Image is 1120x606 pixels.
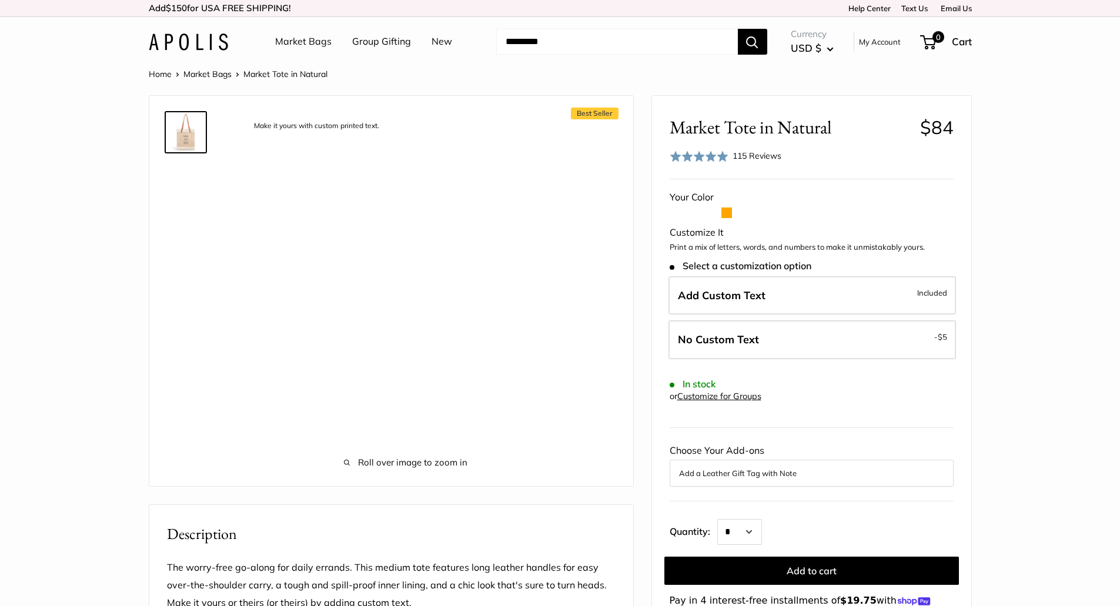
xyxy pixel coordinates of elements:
a: Group Gifting [352,33,411,51]
a: Market Bags [183,69,232,79]
input: Search... [496,29,738,55]
span: $5 [938,332,947,341]
img: description_Make it yours with custom printed text. [167,113,205,151]
a: Market Bags [275,33,332,51]
a: My Account [859,35,901,49]
button: Add a Leather Gift Tag with Note [679,466,944,480]
label: Add Custom Text [668,276,956,315]
div: Choose Your Add-ons [670,442,954,487]
span: Market Tote in Natural [670,116,911,138]
a: description_Effortless style that elevates every moment [165,252,207,294]
a: Market Tote in Natural [165,299,207,341]
span: Add Custom Text [678,289,765,302]
span: $150 [166,2,187,14]
span: Select a customization option [670,260,811,272]
div: Your Color [670,189,954,206]
div: Make it yours with custom printed text. [248,118,385,134]
button: Add to cart [664,557,959,585]
a: description_Make it yours with custom printed text. [165,111,207,153]
a: Market Tote in Natural [165,158,207,200]
a: description_Water resistant inner liner. [165,393,207,436]
span: 115 Reviews [733,150,781,161]
label: Leave Blank [668,320,956,359]
span: USD $ [791,42,821,54]
h2: Description [167,523,616,545]
img: Apolis [149,34,228,51]
a: Market Tote in Natural [165,440,207,483]
span: Market Tote in Natural [243,69,327,79]
span: Currency [791,26,834,42]
a: 0 Cart [921,32,972,51]
a: Help Center [844,4,891,13]
p: Print a mix of letters, words, and numbers to make it unmistakably yours. [670,242,954,253]
a: Market Tote in Natural [165,346,207,389]
a: description_The Original Market bag in its 4 native styles [165,205,207,247]
span: In stock [670,379,716,390]
span: - [934,330,947,344]
a: Home [149,69,172,79]
span: $84 [920,116,954,139]
a: Email Us [937,4,972,13]
div: or [670,389,761,404]
a: New [432,33,452,51]
a: Customize for Groups [677,391,761,401]
span: 0 [932,31,944,43]
span: No Custom Text [678,333,759,346]
nav: Breadcrumb [149,66,327,82]
label: Quantity: [670,515,717,545]
a: Text Us [901,4,928,13]
span: Included [917,286,947,300]
button: Search [738,29,767,55]
button: USD $ [791,39,834,58]
span: Roll over image to zoom in [243,454,568,471]
span: Best Seller [571,108,618,119]
div: Customize It [670,224,954,242]
span: Cart [952,35,972,48]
